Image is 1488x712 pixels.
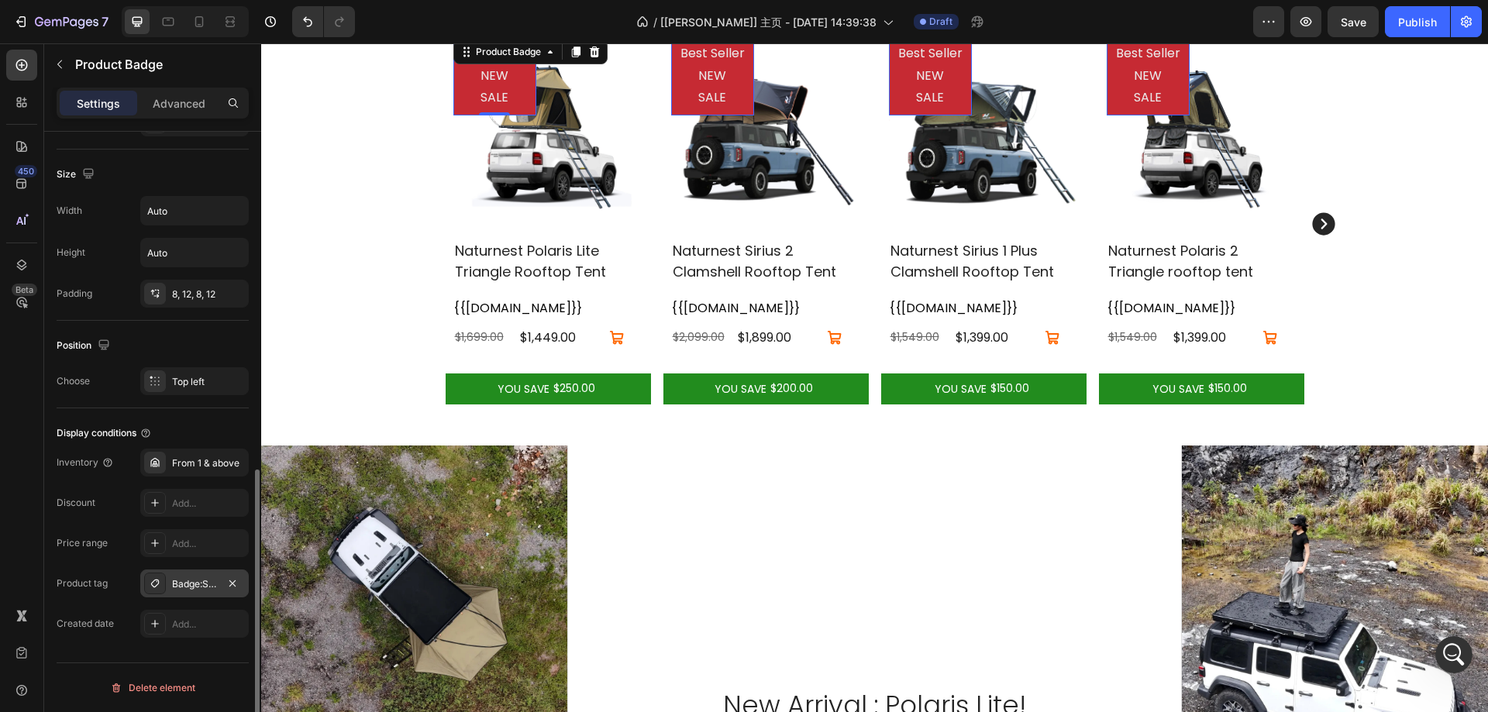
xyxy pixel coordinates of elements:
iframe: To enrich screen reader interactions, please activate Accessibility in Grammarly extension settings [261,43,1488,712]
button: + [540,274,599,315]
img: gempages_556399069535142690-fcd92ec0-f7ff-4ebb-b62a-d037b717048d.webp [921,402,1227,708]
div: Position [57,335,113,356]
div: Discount [57,496,95,510]
div: $1,899.00 [475,284,534,305]
div: {{[DOMAIN_NAME]}} [192,256,382,274]
span: / [653,14,657,30]
div: Display conditions [57,426,152,440]
div: Created date [57,617,114,631]
button: + [758,274,817,315]
p: Product Badge [75,55,243,74]
div: {{[DOMAIN_NAME]}} [846,256,1035,274]
p: Settings [77,95,120,112]
div: Delete element [110,679,195,697]
div: Top left [172,375,245,389]
div: Badge:SALE [172,577,217,591]
div: {{[DOMAIN_NAME]}} [410,256,600,274]
div: Add... [172,537,245,551]
button: Publish [1385,6,1450,37]
h2: Naturnest Polaris Lite Triangle Rooftop Tent [192,195,382,240]
div: $150.00 [728,336,770,353]
div: Padding [57,287,92,301]
div: 8, 12, 8, 12 [172,287,245,301]
div: $1,449.00 [257,284,316,305]
div: YOU SAVE [234,336,291,355]
span: Save [1341,15,1366,29]
div: $1,549.00 [628,284,687,304]
button: Carousel Next Arrow [1049,167,1076,194]
div: $1,549.00 [846,284,904,304]
div: Publish [1398,14,1437,30]
div: {{[DOMAIN_NAME]}} [628,256,818,274]
div: $150.00 [945,336,987,353]
div: Product tag [57,576,108,590]
div: Price range [57,536,108,550]
div: YOU SAVE [671,336,728,355]
p: 7 [102,12,108,31]
div: $1,699.00 [192,284,251,304]
div: $1,399.00 [911,284,970,305]
div: Size [57,164,98,185]
input: Auto [141,197,248,225]
div: YOU SAVE [889,336,945,355]
button: Delete element [57,676,249,700]
div: YOU SAVE [451,336,508,355]
div: $200.00 [508,336,553,353]
span: [[PERSON_NAME]] 主页 - [DATE] 14:39:38 [660,14,877,30]
div: Height [57,246,85,260]
div: Product Badge [212,2,283,15]
h2: Naturnest Polaris 2 Triangle rooftop tent [846,195,1035,240]
div: Undo/Redo [292,6,355,37]
span: Draft [929,15,952,29]
div: Width [57,204,82,218]
div: Add... [172,497,245,511]
iframe: Intercom live chat [1435,636,1472,673]
div: $1,399.00 [693,284,752,305]
div: Beta [12,284,37,296]
button: Save [1328,6,1379,37]
h2: Naturnest Sirius 1 Plus Clamshell Rooftop Tent [628,195,818,240]
p: Advanced [153,95,205,112]
button: 7 [6,6,115,37]
h2: New Arrival : Polaris Lite! [359,643,869,680]
div: 450 [15,165,37,177]
div: Add... [172,617,245,631]
div: From 1 & above [172,456,245,470]
div: $2,099.00 [410,284,469,304]
div: Inventory [57,456,114,470]
button: + [976,274,1035,315]
button: + [322,274,381,315]
h2: Naturnest Sirius 2 Clamshell Rooftop Tent [410,195,600,240]
input: Auto [141,239,248,267]
div: $250.00 [291,336,336,353]
div: Choose [57,374,90,388]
